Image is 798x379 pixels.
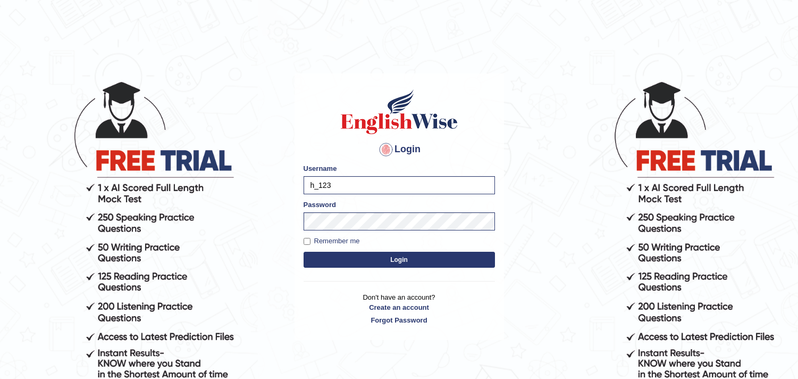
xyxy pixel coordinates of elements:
h4: Login [304,141,495,158]
label: Remember me [304,236,360,246]
label: Password [304,200,336,210]
input: Remember me [304,238,310,245]
a: Forgot Password [304,315,495,325]
a: Create an account [304,302,495,312]
img: Logo of English Wise sign in for intelligent practice with AI [339,88,460,136]
button: Login [304,252,495,268]
label: Username [304,163,337,174]
p: Don't have an account? [304,292,495,325]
